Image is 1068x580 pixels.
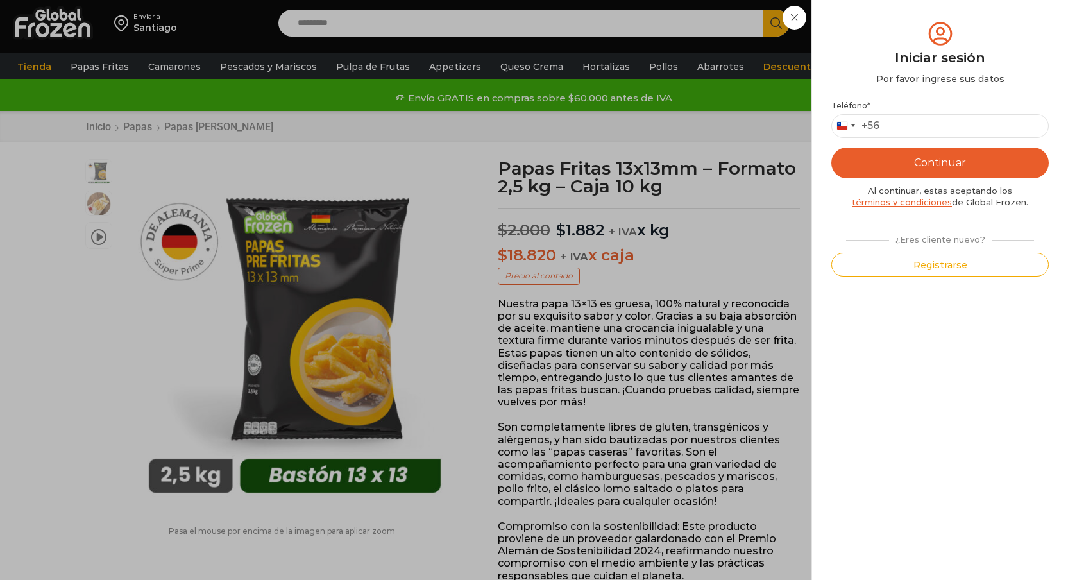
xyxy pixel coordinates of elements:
[831,185,1049,209] div: Al continuar, estas aceptando los de Global Frozen.
[831,253,1049,277] button: Registrarse
[831,101,1049,111] label: Teléfono
[831,72,1049,85] div: Por favor ingrese sus datos
[852,197,952,207] a: términos y condiciones
[840,229,1040,246] div: ¿Eres cliente nuevo?
[926,19,955,48] img: tabler-icon-user-circle.svg
[831,148,1049,178] button: Continuar
[861,119,879,133] div: +56
[832,115,879,137] button: Selected country
[831,48,1049,67] div: Iniciar sesión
